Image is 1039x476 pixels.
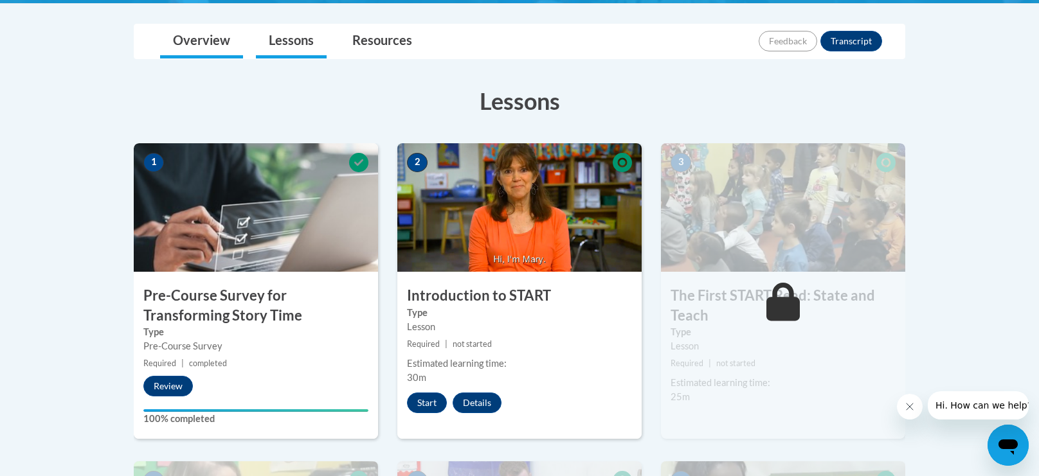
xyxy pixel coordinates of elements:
[928,391,1029,419] iframe: Message from company
[445,339,447,349] span: |
[407,392,447,413] button: Start
[143,325,368,339] label: Type
[671,339,896,353] div: Lesson
[339,24,425,58] a: Resources
[661,286,905,326] h3: The First START Read: State and Teach
[671,358,703,368] span: Required
[407,372,426,383] span: 30m
[143,153,164,172] span: 1
[716,358,755,368] span: not started
[709,358,711,368] span: |
[143,409,368,412] div: Your progress
[671,325,896,339] label: Type
[671,376,896,390] div: Estimated learning time:
[143,339,368,353] div: Pre-Course Survey
[189,358,227,368] span: completed
[453,339,492,349] span: not started
[397,286,642,306] h3: Introduction to START
[8,9,104,19] span: Hi. How can we help?
[143,358,176,368] span: Required
[407,339,440,349] span: Required
[407,357,632,371] div: Estimated learning time:
[897,394,923,419] iframe: Close message
[160,24,243,58] a: Overview
[407,320,632,334] div: Lesson
[453,392,501,413] button: Details
[397,143,642,272] img: Course Image
[256,24,327,58] a: Lessons
[671,391,690,402] span: 25m
[820,31,882,51] button: Transcript
[407,153,428,172] span: 2
[134,143,378,272] img: Course Image
[134,286,378,326] h3: Pre-Course Survey for Transforming Story Time
[134,85,905,117] h3: Lessons
[671,153,691,172] span: 3
[181,358,184,368] span: |
[988,425,1029,466] iframe: Button to launch messaging window
[407,306,632,320] label: Type
[759,31,817,51] button: Feedback
[661,143,905,272] img: Course Image
[143,376,193,396] button: Review
[143,412,368,426] label: 100% completed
